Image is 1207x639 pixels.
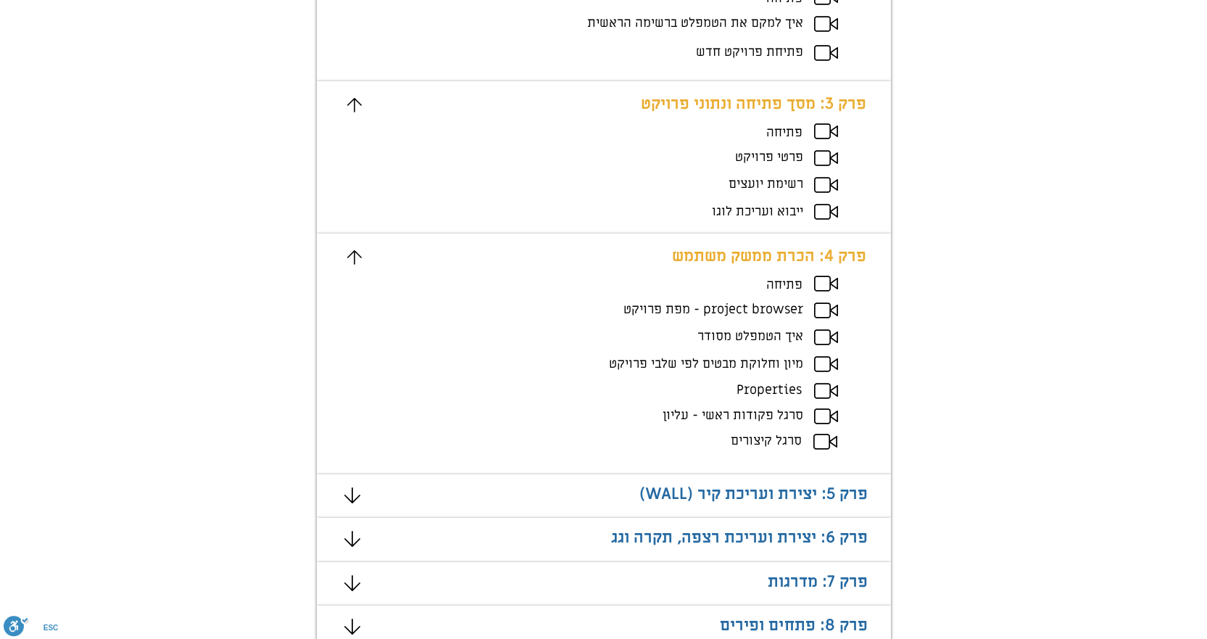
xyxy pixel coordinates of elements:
[317,234,891,474] div: מצגת
[587,15,803,31] span: איך למקם את הטמפלט ברשימה הראשית
[317,474,891,518] div: מצגת
[768,572,868,593] span: פרק 7: מדרגות
[697,328,803,345] span: איך הטמפלט מסודר
[712,203,803,220] span: ייבוא ועריכת לוגו
[766,124,802,141] span: פתיחה
[720,615,868,636] span: פרק 8: פתחים ופירים
[766,276,802,293] span: פתיחה
[641,94,866,115] span: פרק 3: מסך פתיחה ונתוני פרויקט
[317,518,891,561] div: מצגת
[317,562,891,606] div: מצגת
[737,382,802,398] span: Properties
[696,44,803,60] span: פתיחת פרויקט חדש
[623,301,803,318] span: project browser - מפת פרויקט
[611,527,868,548] span: פרק 6: יצירת ועריכת רצפה, תקרה וגג
[609,355,803,372] span: מיון וחלוקת מבטים לפי שלבי פרויקט
[735,149,803,165] span: פרטי פרויקט
[731,432,802,449] span: סרגל קיצורים
[672,246,866,267] span: פרק 4: הכרת ממשק משתמש
[729,176,803,192] span: רשימת יועצים
[663,407,803,424] span: סרגל פקודות ראשי - עליון
[317,81,891,234] div: מצגת
[639,484,868,505] span: פרק 5: יצירת ועריכת קיר (WALL)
